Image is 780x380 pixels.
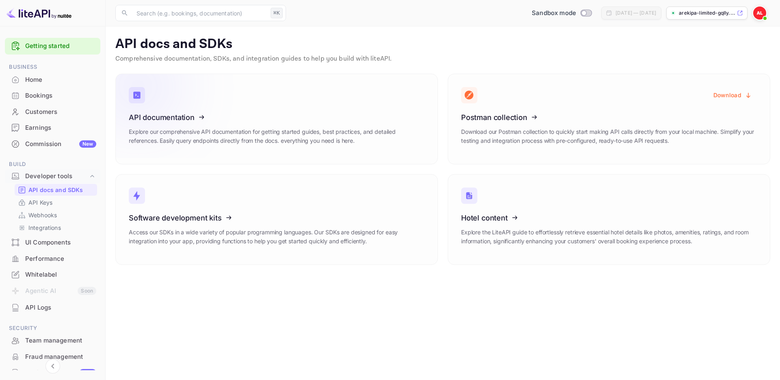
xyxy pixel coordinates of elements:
[28,223,61,232] p: Integrations
[5,349,100,365] div: Fraud management
[25,303,96,312] div: API Logs
[115,36,770,52] p: API docs and SDKs
[25,107,96,117] div: Customers
[5,251,100,266] a: Performance
[25,41,96,51] a: Getting started
[25,140,96,149] div: Commission
[5,120,100,136] div: Earnings
[15,184,97,196] div: API docs and SDKs
[5,349,100,364] a: Fraud management
[6,7,71,20] img: LiteAPI logo
[5,104,100,120] div: Customers
[5,120,100,135] a: Earnings
[615,9,656,17] div: [DATE] — [DATE]
[5,251,100,267] div: Performance
[271,8,283,18] div: ⌘K
[28,211,57,219] p: Webhooks
[5,72,100,87] a: Home
[79,140,96,148] div: New
[129,113,425,122] h3: API documentation
[25,75,96,85] div: Home
[25,336,96,345] div: Team management
[115,174,438,265] a: Software development kitsAccess our SDKs in a wide variety of popular programming languages. Our ...
[5,169,100,183] div: Developer tools
[15,222,97,234] div: Integrations
[5,104,100,119] a: Customers
[461,127,757,145] p: Download our Postman collection to quickly start making API calls directly from your local machin...
[25,238,96,247] div: UI Components
[679,9,735,17] p: arekipa-limited-gqlly....
[5,136,100,152] div: CommissionNew
[15,209,97,221] div: Webhooks
[45,359,60,373] button: Collapse navigation
[25,368,96,378] div: Audit logs
[5,136,100,151] a: CommissionNew
[5,63,100,72] span: Business
[115,54,770,64] p: Comprehensive documentation, SDKs, and integration guides to help you build with liteAPI.
[708,87,757,103] button: Download
[18,223,94,232] a: Integrations
[5,160,100,169] span: Build
[115,74,438,164] a: API documentationExplore our comprehensive API documentation for getting started guides, best pra...
[25,352,96,362] div: Fraud management
[5,38,100,55] div: Getting started
[5,88,100,104] div: Bookings
[25,270,96,280] div: Whitelabel
[25,254,96,264] div: Performance
[79,369,96,376] div: New
[461,214,757,222] h3: Hotel content
[129,228,425,246] p: Access our SDKs in a wide variety of popular programming languages. Our SDKs are designed for eas...
[18,211,94,219] a: Webhooks
[5,88,100,103] a: Bookings
[461,113,757,122] h3: Postman collection
[448,174,770,265] a: Hotel contentExplore the LiteAPI guide to effortlessly retrieve essential hotel details like phot...
[5,267,100,283] div: Whitelabel
[529,9,595,18] div: Switch to Production mode
[15,197,97,208] div: API Keys
[532,9,576,18] span: Sandbox mode
[5,235,100,250] a: UI Components
[461,228,757,246] p: Explore the LiteAPI guide to effortlessly retrieve essential hotel details like photos, amenities...
[5,324,100,333] span: Security
[132,5,267,21] input: Search (e.g. bookings, documentation)
[25,91,96,100] div: Bookings
[18,186,94,194] a: API docs and SDKs
[25,172,88,181] div: Developer tools
[5,267,100,282] a: Whitelabel
[5,300,100,315] a: API Logs
[28,186,83,194] p: API docs and SDKs
[18,198,94,207] a: API Keys
[753,7,766,20] img: Arekipa limited
[28,198,52,207] p: API Keys
[5,333,100,348] a: Team management
[129,214,425,222] h3: Software development kits
[5,365,100,380] a: Audit logsNew
[5,72,100,88] div: Home
[129,127,425,145] p: Explore our comprehensive API documentation for getting started guides, best practices, and detai...
[25,123,96,133] div: Earnings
